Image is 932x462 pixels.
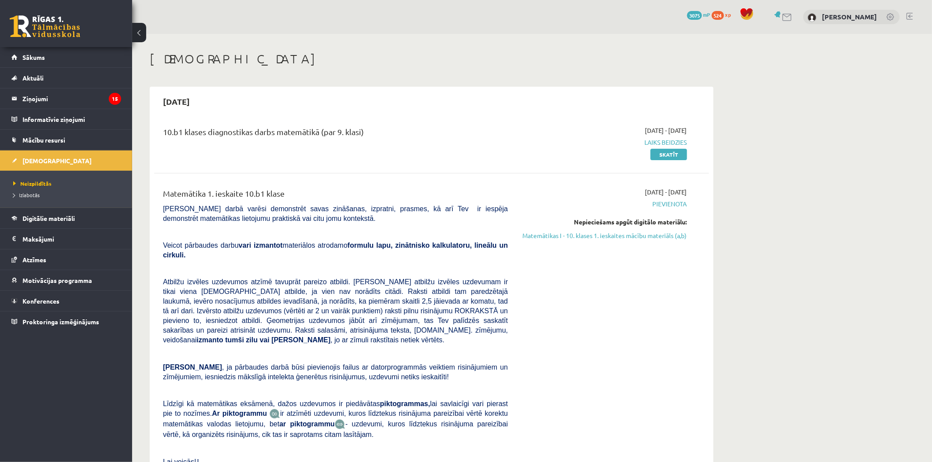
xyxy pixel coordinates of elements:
span: [DATE] - [DATE] [645,187,687,197]
h2: [DATE] [154,91,199,112]
a: Informatīvie ziņojumi [11,109,121,129]
span: Sākums [22,53,45,61]
span: Neizpildītās [13,180,52,187]
a: Proktoringa izmēģinājums [11,312,121,332]
legend: Maksājumi [22,229,121,249]
b: piktogrammas, [380,400,430,407]
a: Sākums [11,47,121,67]
span: Laiks beidzies [521,138,687,147]
span: [DATE] - [DATE] [645,126,687,135]
a: Digitālie materiāli [11,208,121,228]
span: Motivācijas programma [22,276,92,284]
img: Agnese Krūmiņa [808,13,817,22]
b: izmanto [197,336,223,344]
span: Atbilžu izvēles uzdevumos atzīmē tavuprāt pareizo atbildi. [PERSON_NAME] atbilžu izvēles uzdevuma... [163,278,508,344]
span: Atzīmes [22,256,46,264]
b: vari izmantot [239,242,283,249]
img: wKvN42sLe3LLwAAAABJRU5ErkJggg== [335,419,345,429]
div: 10.b1 klases diagnostikas darbs matemātikā (par 9. klasi) [163,126,508,142]
legend: Ziņojumi [22,88,121,109]
a: Konferences [11,291,121,311]
span: 3075 [687,11,702,20]
a: Skatīt [651,149,687,160]
span: Izlabotās [13,191,40,198]
span: Digitālie materiāli [22,214,75,222]
b: ar piktogrammu [279,420,335,428]
a: [PERSON_NAME] [822,12,877,21]
a: Aktuāli [11,68,121,88]
a: 3075 mP [687,11,710,18]
a: Atzīmes [11,249,121,270]
a: Ziņojumi15 [11,88,121,109]
a: Rīgas 1. Tālmācības vidusskola [10,15,80,37]
a: Motivācijas programma [11,270,121,290]
div: Matemātika 1. ieskaite 10.b1 klase [163,187,508,204]
a: Maksājumi [11,229,121,249]
a: Izlabotās [13,191,123,199]
span: Proktoringa izmēģinājums [22,318,99,326]
span: [DEMOGRAPHIC_DATA] [22,157,92,165]
i: 15 [109,93,121,105]
a: Mācību resursi [11,130,121,150]
b: tumši zilu vai [PERSON_NAME] [225,336,330,344]
span: Līdzīgi kā matemātikas eksāmenā, dažos uzdevumos ir piedāvātas lai savlaicīgi vari pierast pie to... [163,400,508,417]
span: [PERSON_NAME] darbā varēsi demonstrēt savas zināšanas, izpratni, prasmes, kā arī Tev ir iespēja d... [163,205,508,222]
span: , ja pārbaudes darbā būsi pievienojis failus ar datorprogrammās veiktiem risinājumiem un zīmējumi... [163,363,508,381]
span: [PERSON_NAME] [163,363,222,371]
h1: [DEMOGRAPHIC_DATA] [150,51,714,66]
span: ir atzīmēti uzdevumi, kuros līdztekus risinājuma pareizībai vērtē korektu matemātikas valodas lie... [163,410,508,428]
a: Matemātikas I - 10. klases 1. ieskaites mācību materiāls (a,b) [521,231,687,240]
b: formulu lapu, zinātnisko kalkulatoru, lineālu un cirkuli. [163,242,508,259]
span: mP [703,11,710,18]
a: [DEMOGRAPHIC_DATA] [11,150,121,171]
img: JfuEzvunn4EvwAAAAASUVORK5CYII= [270,409,280,419]
b: Ar piktogrammu [212,410,267,417]
a: 524 xp [712,11,736,18]
span: Mācību resursi [22,136,65,144]
span: Aktuāli [22,74,44,82]
span: xp [725,11,731,18]
span: Veicot pārbaudes darbu materiālos atrodamo [163,242,508,259]
a: Neizpildītās [13,180,123,187]
span: 524 [712,11,724,20]
span: Pievienota [521,199,687,209]
legend: Informatīvie ziņojumi [22,109,121,129]
span: Konferences [22,297,59,305]
div: Nepieciešams apgūt digitālo materiālu: [521,217,687,227]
